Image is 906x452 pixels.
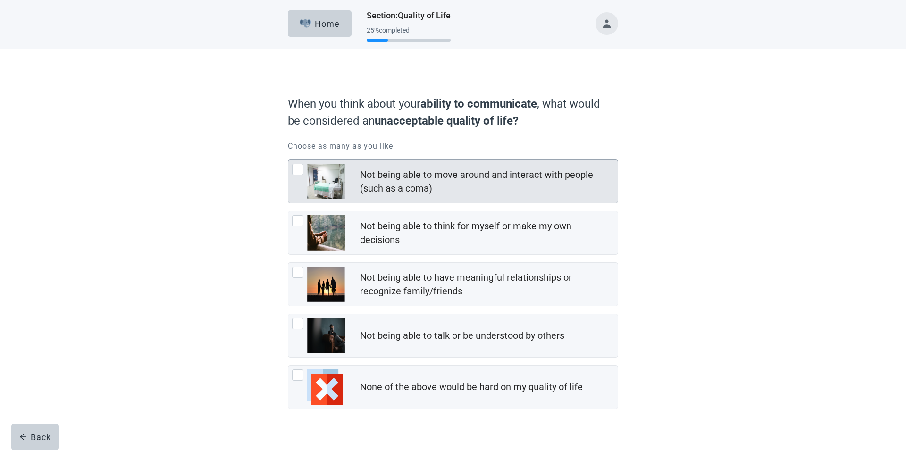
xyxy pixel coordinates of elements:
[19,433,27,441] span: arrow-left
[11,424,59,450] button: arrow-leftBack
[360,380,583,394] div: None of the above would be hard on my quality of life
[360,219,612,247] div: Not being able to think for myself or make my own decisions
[375,114,519,127] strong: unacceptable quality of life?
[360,168,612,195] div: Not being able to move around and interact with people (such as a coma)
[360,271,612,298] div: Not being able to have meaningful relationships or recognize family/friends
[19,432,51,442] div: Back
[288,159,618,203] div: Not being able to move around and interact with people (such as a coma), checkbox, not checked
[288,262,618,306] div: Not being able to have meaningful relationships or recognize family/friends, checkbox, not checked
[300,19,340,28] div: Home
[288,141,618,152] p: Choose as many as you like
[288,211,618,255] div: Not being able to think for myself or make my own decisions, checkbox, not checked
[420,97,537,110] strong: ability to communicate
[288,365,618,409] div: None of the above would be hard on my quality of life, checkbox, not checked
[288,95,613,129] label: When you think about your , what would be considered an
[596,12,618,35] button: Toggle account menu
[367,26,451,34] div: 25 % completed
[367,23,451,46] div: Progress section
[360,329,564,343] div: Not being able to talk or be understood by others
[288,10,352,37] button: ElephantHome
[288,314,618,358] div: Not being able to talk or be understood by others, checkbox, not checked
[300,19,311,28] img: Elephant
[367,9,451,22] h1: Section : Quality of Life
